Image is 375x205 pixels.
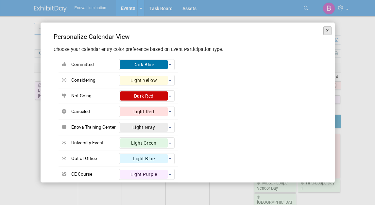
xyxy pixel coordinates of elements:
button: Light Yellow [119,75,175,86]
button: Light Green [119,137,175,149]
div: Light Yellow [120,76,168,85]
div: Light Gray [120,123,168,132]
div: Light Purple [120,170,168,179]
div: Personalize Calendar View [54,32,325,41]
button: Light Gray [119,122,175,133]
button: Light Purple [119,169,175,180]
div: Enova Training Center [71,124,116,131]
div: Committed [71,61,116,68]
div: Light Red [120,107,168,116]
div: Light Blue [120,154,168,163]
div: Not Going [71,93,116,99]
button: Light Red [119,106,175,117]
div: Considering [71,77,116,84]
div: Out of Office [71,155,116,162]
div: CE Course [71,171,116,178]
button: Dark Red [119,90,175,102]
div: Light Green [120,138,168,148]
div: Dark Red [120,91,168,101]
div: Dark Blue [120,60,168,69]
div: Choose your calendar entry color preference based on Event Participation type. [54,43,325,53]
button: X [323,26,332,35]
button: Light Blue [119,153,175,164]
div: University Event [71,140,116,146]
button: Dark Blue [119,59,175,70]
div: Canceled [71,108,116,115]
